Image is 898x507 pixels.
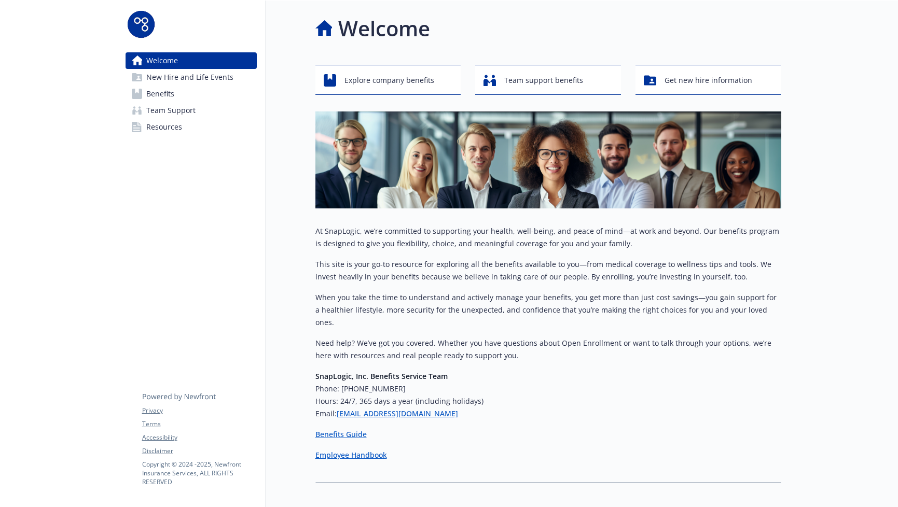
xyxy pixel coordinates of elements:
[504,71,583,90] span: Team support benefits
[315,65,461,95] button: Explore company benefits
[146,52,178,69] span: Welcome
[142,433,256,442] a: Accessibility
[315,429,367,439] a: Benefits Guide
[146,69,233,86] span: New Hire and Life Events
[126,52,257,69] a: Welcome
[146,119,182,135] span: Resources
[146,86,174,102] span: Benefits
[142,419,256,429] a: Terms
[475,65,621,95] button: Team support benefits
[315,383,781,395] h6: Phone: [PHONE_NUMBER]
[635,65,781,95] button: Get new hire information
[142,460,256,486] p: Copyright © 2024 - 2025 , Newfront Insurance Services, ALL RIGHTS RESERVED
[315,291,781,329] p: When you take the time to understand and actively manage your benefits, you get more than just co...
[142,406,256,415] a: Privacy
[126,102,257,119] a: Team Support
[126,119,257,135] a: Resources
[337,409,458,418] a: [EMAIL_ADDRESS][DOMAIN_NAME]
[315,450,387,460] a: Employee Handbook
[142,446,256,456] a: Disclaimer
[126,86,257,102] a: Benefits
[126,69,257,86] a: New Hire and Life Events
[665,71,752,90] span: Get new hire information
[146,102,196,119] span: Team Support
[315,337,781,362] p: Need help? We’ve got you covered. Whether you have questions about Open Enrollment or want to tal...
[315,258,781,283] p: This site is your go-to resource for exploring all the benefits available to you—from medical cov...
[315,407,781,420] h6: Email:
[344,71,434,90] span: Explore company benefits
[315,395,781,407] h6: Hours: 24/7, 365 days a year (including holidays)​
[315,111,781,208] img: overview page banner
[315,225,781,250] p: At SnapLogic, we’re committed to supporting your health, well-being, and peace of mind—at work an...
[338,13,430,44] h1: Welcome
[315,371,448,381] strong: SnapLogic, Inc. Benefits Service Team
